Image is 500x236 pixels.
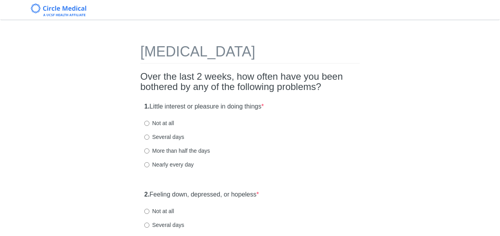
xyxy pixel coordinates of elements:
input: More than half the days [144,148,149,154]
label: Several days [144,133,184,141]
label: Nearly every day [144,161,194,169]
h2: Over the last 2 weeks, how often have you been bothered by any of the following problems? [140,71,360,92]
h1: [MEDICAL_DATA] [140,44,360,64]
label: Little interest or pleasure in doing things [144,102,264,111]
label: Feeling down, depressed, or hopeless [144,190,259,199]
label: More than half the days [144,147,210,155]
label: Several days [144,221,184,229]
label: Not at all [144,207,174,215]
input: Not at all [144,209,149,214]
label: Not at all [144,119,174,127]
input: Nearly every day [144,162,149,167]
input: Several days [144,135,149,140]
input: Several days [144,223,149,228]
strong: 1. [144,103,149,110]
input: Not at all [144,121,149,126]
strong: 2. [144,191,149,198]
img: Circle Medical Logo [31,4,87,16]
